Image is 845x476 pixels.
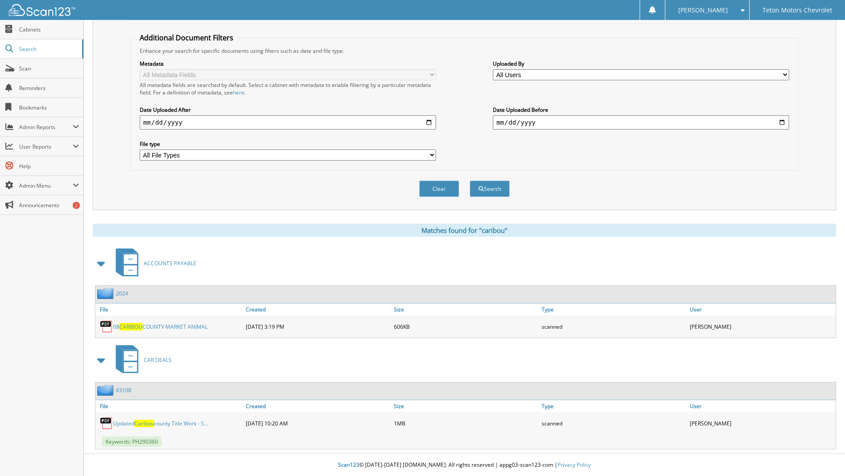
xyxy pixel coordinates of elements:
a: ACCOUNTS PAYABLE [110,246,197,281]
img: scan123-logo-white.svg [9,4,75,16]
span: Announcements [19,201,79,209]
span: Scan123 [338,461,359,468]
button: Search [470,181,510,197]
div: Matches found for "caribou" [93,224,836,237]
span: Admin Menu [19,182,73,189]
a: Privacy Policy [558,461,591,468]
span: [PERSON_NAME] [678,8,728,13]
span: Reminders [19,84,79,92]
div: © [DATE]-[DATE] [DOMAIN_NAME]. All rights reserved | appg03-scan123-com | [84,454,845,476]
label: Metadata [140,60,436,67]
a: 43108 [116,386,131,394]
span: Cabinets [19,26,79,33]
span: Help [19,162,79,170]
img: folder2.png [97,288,116,299]
a: Type [539,303,688,315]
div: [DATE] 3:19 PM [244,318,392,335]
input: start [140,115,436,130]
a: File [95,400,244,412]
a: 08CARIBOUCOUNTY MARKET ANIMAL [113,323,208,330]
a: Size [392,303,540,315]
a: UpdatedCariboucounty Title Work - S... [113,420,208,427]
span: Scan [19,65,79,72]
div: 1MB [392,414,540,432]
span: User Reports [19,143,73,150]
div: All metadata fields are searched by default. Select a cabinet with metadata to enable filtering b... [140,81,436,96]
span: Search [19,45,78,53]
img: PDF.png [100,417,113,430]
span: Teton Motors Chevrolet [762,8,832,13]
label: File type [140,140,436,148]
div: scanned [539,414,688,432]
span: CAR DEALS [144,356,172,364]
button: Clear [419,181,459,197]
span: Caribou [134,420,154,427]
a: File [95,303,244,315]
a: CAR DEALS [110,342,172,378]
a: Type [539,400,688,412]
a: Size [392,400,540,412]
input: end [493,115,789,130]
span: ACCOUNTS PAYABLE [144,260,197,267]
a: here [233,89,244,96]
span: Admin Reports [19,123,73,131]
a: Created [244,400,392,412]
span: Keywords: PH290360 [102,437,161,447]
a: 2024 [116,290,128,297]
div: [PERSON_NAME] [688,414,836,432]
a: User [688,400,836,412]
img: PDF.png [100,320,113,333]
div: [DATE] 10:20 AM [244,414,392,432]
span: Bookmarks [19,104,79,111]
span: CARIBOU [119,323,142,330]
a: User [688,303,836,315]
div: [PERSON_NAME] [688,318,836,335]
div: 606KB [392,318,540,335]
img: folder2.png [97,385,116,396]
label: Date Uploaded After [140,106,436,114]
div: scanned [539,318,688,335]
div: Enhance your search for specific documents using filters such as date and file type. [135,47,794,55]
a: Created [244,303,392,315]
label: Date Uploaded Before [493,106,789,114]
div: 2 [73,202,80,209]
label: Uploaded By [493,60,789,67]
legend: Additional Document Filters [135,33,238,43]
